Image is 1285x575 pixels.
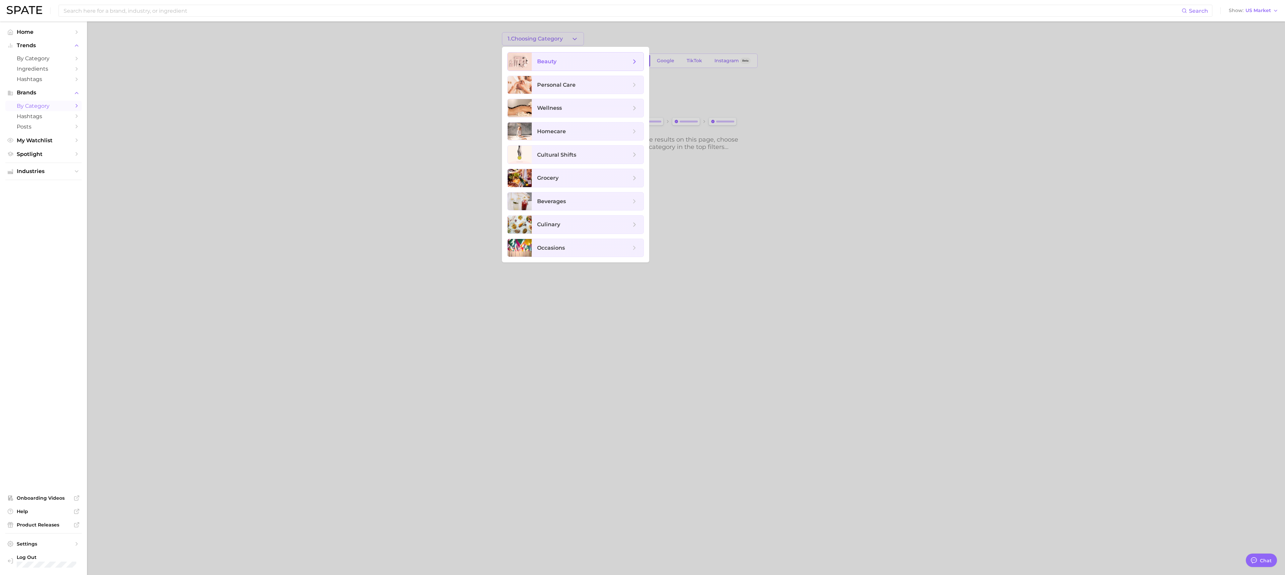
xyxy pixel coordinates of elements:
span: Industries [17,168,70,174]
span: Show [1229,9,1244,12]
span: Home [17,29,70,35]
span: Search [1189,8,1208,14]
button: Brands [5,88,82,98]
a: Home [5,27,82,37]
span: Hashtags [17,76,70,82]
span: Product Releases [17,522,70,528]
span: by Category [17,103,70,109]
span: US Market [1246,9,1271,12]
button: Trends [5,40,82,51]
span: Hashtags [17,113,70,119]
img: SPATE [7,6,42,14]
a: Settings [5,539,82,549]
span: by Category [17,55,70,62]
span: culinary [537,221,560,228]
span: Trends [17,43,70,49]
span: Settings [17,541,70,547]
span: homecare [537,128,566,135]
ul: 1.Choosing Category [502,47,649,262]
a: Log out. Currently logged in with e-mail lynne.stewart@mpgllc.com. [5,552,82,570]
span: grocery [537,175,559,181]
span: Onboarding Videos [17,495,70,501]
a: Ingredients [5,64,82,74]
span: wellness [537,105,562,111]
span: Help [17,508,70,514]
span: cultural shifts [537,152,576,158]
a: My Watchlist [5,135,82,146]
a: Product Releases [5,520,82,530]
span: beauty [537,58,556,65]
span: Brands [17,90,70,96]
span: My Watchlist [17,137,70,144]
span: personal care [537,82,576,88]
a: Onboarding Videos [5,493,82,503]
a: by Category [5,53,82,64]
a: by Category [5,101,82,111]
a: Spotlight [5,149,82,159]
a: Hashtags [5,111,82,121]
span: Ingredients [17,66,70,72]
input: Search here for a brand, industry, or ingredient [63,5,1182,16]
span: Posts [17,124,70,130]
span: Log Out [17,554,81,560]
span: occasions [537,245,565,251]
a: Posts [5,121,82,132]
button: Industries [5,166,82,176]
span: Spotlight [17,151,70,157]
a: Help [5,506,82,516]
a: Hashtags [5,74,82,84]
span: beverages [537,198,566,204]
button: ShowUS Market [1227,6,1280,15]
